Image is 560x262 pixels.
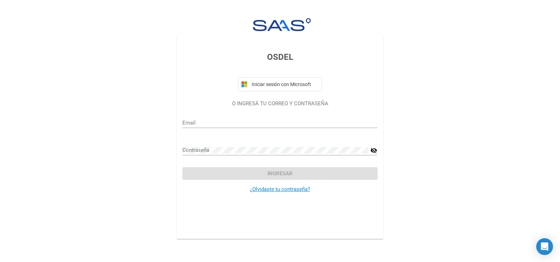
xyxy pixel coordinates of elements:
[182,167,377,180] button: Ingresar
[536,238,553,255] div: Open Intercom Messenger
[250,82,319,87] span: Iniciar sesión con Microsoft
[370,146,377,155] mat-icon: visibility_off
[182,100,377,108] p: O INGRESÁ TU CORREO Y CONTRASEÑA
[182,51,377,63] h3: OSDEL
[250,186,310,192] a: ¿Olvidaste tu contraseña?
[238,77,322,91] button: Iniciar sesión con Microsoft
[267,170,293,177] span: Ingresar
